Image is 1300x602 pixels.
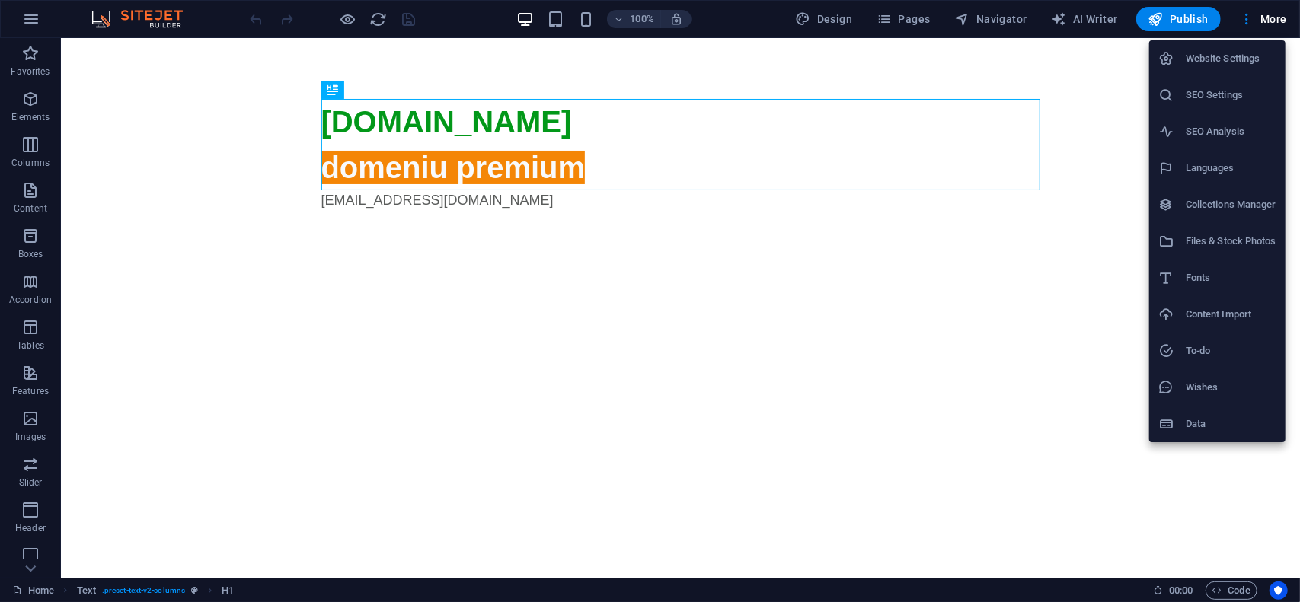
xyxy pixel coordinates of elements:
[1186,159,1276,177] h6: Languages
[1186,86,1276,104] h6: SEO Settings
[1186,232,1276,250] h6: Files & Stock Photos
[1186,342,1276,360] h6: To-do
[1186,49,1276,68] h6: Website Settings
[1186,123,1276,141] h6: SEO Analysis
[1186,269,1276,287] h6: Fonts
[1186,415,1276,433] h6: Data
[1186,196,1276,214] h6: Collections Manager
[1186,378,1276,397] h6: Wishes
[1186,305,1276,323] h6: Content Import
